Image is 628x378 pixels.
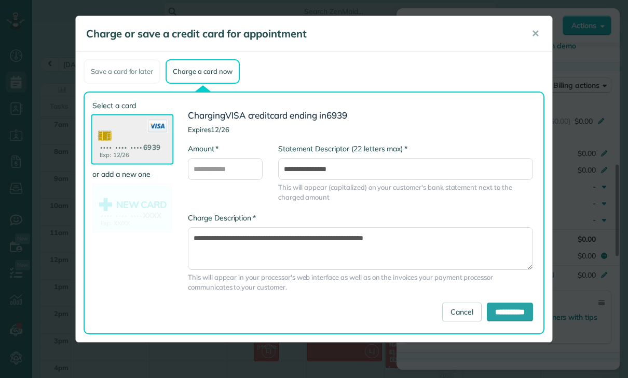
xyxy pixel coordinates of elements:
a: Cancel [442,303,482,321]
h3: Charging card ending in [188,111,533,121]
label: Charge Description [188,213,256,223]
label: Select a card [92,100,172,111]
h4: Expires [188,126,533,133]
span: This will appear (capitalized) on your customer's bank statement next to the charged amount [278,183,533,202]
label: Statement Descriptor (22 letters max) [278,144,407,154]
div: Save a card for later [84,59,160,84]
span: This will appear in your processor's web interface as well as on the invoices your payment proces... [188,272,533,292]
span: 6939 [326,110,347,121]
span: credit [248,110,270,121]
label: or add a new one [92,169,172,179]
h5: Charge or save a credit card for appointment [86,27,517,41]
span: 12/26 [211,125,229,134]
label: Amount [188,144,219,154]
span: ✕ [531,28,539,40]
span: VISA [225,110,246,121]
div: Charge a card now [166,59,239,84]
